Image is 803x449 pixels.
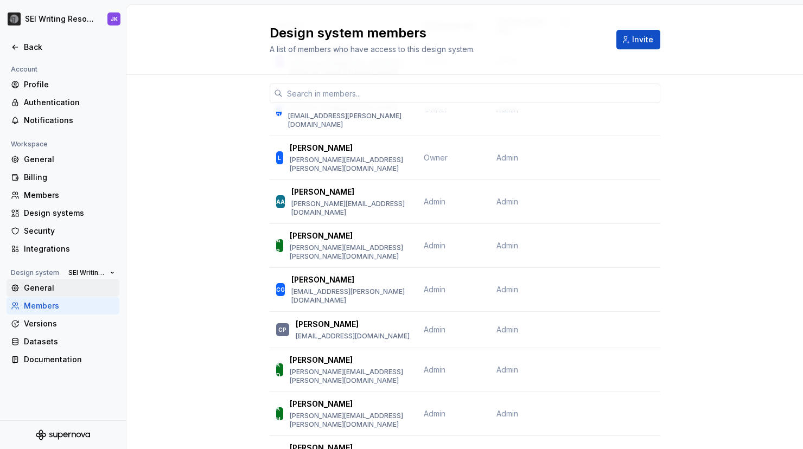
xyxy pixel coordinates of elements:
[24,354,115,365] div: Documentation
[24,115,115,126] div: Notifications
[111,15,118,23] div: JK
[36,429,90,440] svg: Supernova Logo
[290,399,353,409] p: [PERSON_NAME]
[7,63,42,76] div: Account
[296,332,410,341] p: [EMAIL_ADDRESS][DOMAIN_NAME]
[24,97,115,108] div: Authentication
[7,279,119,297] a: General
[270,24,603,42] h2: Design system members
[632,34,653,45] span: Invite
[7,138,52,151] div: Workspace
[24,318,115,329] div: Versions
[424,241,445,250] span: Admin
[7,222,119,240] a: Security
[7,204,119,222] a: Design systems
[2,7,124,31] button: SEI Writing ResourcesJK
[270,44,475,54] span: A list of members who have access to this design system.
[276,403,283,425] div: KH
[24,243,115,254] div: Integrations
[24,208,115,219] div: Design systems
[7,187,119,204] a: Members
[424,285,445,294] span: Admin
[8,12,21,25] img: 3ce36157-9fde-47d2-9eb8-fa8ebb961d3d.png
[25,14,94,24] div: SEI Writing Resources
[424,325,445,334] span: Admin
[424,409,445,418] span: Admin
[7,333,119,350] a: Datasets
[24,154,115,165] div: General
[7,240,119,258] a: Integrations
[291,200,410,217] p: [PERSON_NAME][EMAIL_ADDRESS][DOMAIN_NAME]
[290,368,411,385] p: [PERSON_NAME][EMAIL_ADDRESS][PERSON_NAME][DOMAIN_NAME]
[24,172,115,183] div: Billing
[424,365,445,374] span: Admin
[24,190,115,201] div: Members
[496,408,518,419] span: Admin
[290,156,411,173] p: [PERSON_NAME][EMAIL_ADDRESS][PERSON_NAME][DOMAIN_NAME]
[276,359,283,381] div: KD
[7,76,119,93] a: Profile
[7,112,119,129] a: Notifications
[616,30,660,49] button: Invite
[290,412,411,429] p: [PERSON_NAME][EMAIL_ADDRESS][PERSON_NAME][DOMAIN_NAME]
[7,94,119,111] a: Authentication
[24,300,115,311] div: Members
[7,315,119,332] a: Versions
[7,351,119,368] a: Documentation
[496,324,518,335] span: Admin
[296,319,359,330] p: [PERSON_NAME]
[276,235,283,256] div: AP
[288,103,410,129] p: [PERSON_NAME][DOMAIN_NAME][EMAIL_ADDRESS][PERSON_NAME][DOMAIN_NAME]
[496,284,518,295] span: Admin
[68,268,106,277] span: SEI Writing Resources
[24,79,115,90] div: Profile
[291,187,354,197] p: [PERSON_NAME]
[424,153,448,162] span: Owner
[24,226,115,236] div: Security
[7,297,119,315] a: Members
[278,324,286,335] div: CP
[496,240,518,251] span: Admin
[290,243,411,261] p: [PERSON_NAME][EMAIL_ADDRESS][PERSON_NAME][DOMAIN_NAME]
[424,197,445,206] span: Admin
[7,39,119,56] a: Back
[7,169,119,186] a: Billing
[276,196,285,207] div: AA
[496,152,518,163] span: Admin
[496,196,518,207] span: Admin
[7,151,119,168] a: General
[291,274,354,285] p: [PERSON_NAME]
[290,355,353,365] p: [PERSON_NAME]
[276,284,285,295] div: CG
[24,42,115,53] div: Back
[24,283,115,293] div: General
[283,84,660,103] input: Search in members...
[290,230,353,241] p: [PERSON_NAME]
[496,364,518,375] span: Admin
[24,336,115,347] div: Datasets
[278,152,281,163] div: L
[291,287,410,305] p: [EMAIL_ADDRESS][PERSON_NAME][DOMAIN_NAME]
[7,266,63,279] div: Design system
[290,143,353,153] p: [PERSON_NAME]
